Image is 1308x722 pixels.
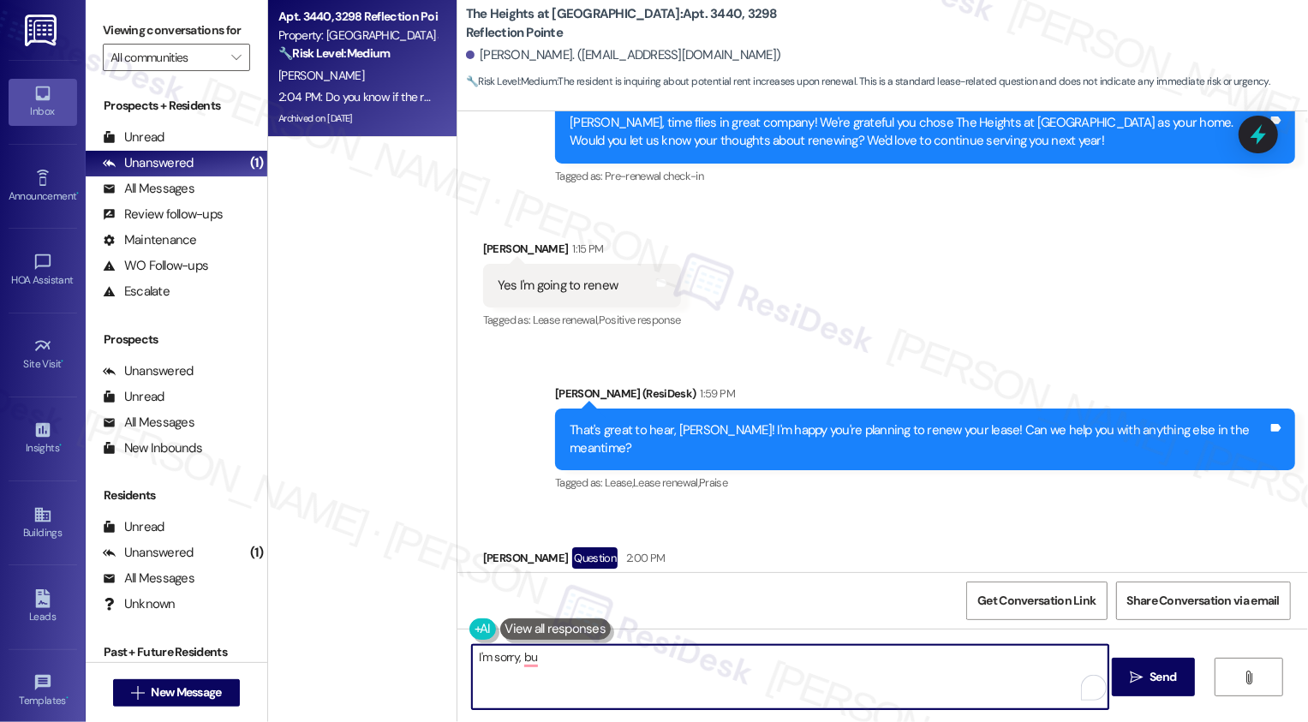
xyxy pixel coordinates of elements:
[1112,658,1195,696] button: Send
[59,439,62,451] span: •
[103,17,250,44] label: Viewing conversations for
[131,686,144,700] i: 
[278,89,594,104] div: 2:04 PM: Do you know if the rent's going up or staying the same
[555,470,1295,495] div: Tagged as:
[633,475,699,490] span: Lease renewal ,
[103,518,164,536] div: Unread
[568,240,603,258] div: 1:15 PM
[466,75,557,88] strong: 🔧 Risk Level: Medium
[103,439,202,457] div: New Inbounds
[62,355,64,367] span: •
[86,486,267,504] div: Residents
[103,388,164,406] div: Unread
[103,283,170,301] div: Escalate
[9,331,77,378] a: Site Visit •
[466,46,781,64] div: [PERSON_NAME]. ([EMAIL_ADDRESS][DOMAIN_NAME])
[1242,671,1255,684] i: 
[555,385,1295,409] div: [PERSON_NAME] (ResiDesk)
[1116,582,1291,620] button: Share Conversation via email
[699,475,727,490] span: Praise
[570,114,1268,151] div: [PERSON_NAME], time flies in great company! We're grateful you chose The Heights at [GEOGRAPHIC_D...
[9,500,77,546] a: Buildings
[103,206,223,224] div: Review follow-ups
[977,592,1096,610] span: Get Conversation Link
[599,313,681,327] span: Positive response
[246,150,267,176] div: (1)
[572,547,618,569] div: Question
[533,313,599,327] span: Lease renewal ,
[555,164,1295,188] div: Tagged as:
[466,5,809,42] b: The Heights at [GEOGRAPHIC_DATA]: Apt. 3440, 3298 Reflection Pointe
[103,544,194,562] div: Unanswered
[278,27,437,45] div: Property: [GEOGRAPHIC_DATA] at [GEOGRAPHIC_DATA]
[966,582,1107,620] button: Get Conversation Link
[278,8,437,26] div: Apt. 3440, 3298 Reflection Pointe
[86,643,267,661] div: Past + Future Residents
[472,645,1108,709] textarea: To enrich screen reader interactions, please activate Accessibility in Grammarly extension settings
[103,128,164,146] div: Unread
[9,415,77,462] a: Insights •
[9,79,77,125] a: Inbox
[86,331,267,349] div: Prospects
[483,547,897,575] div: [PERSON_NAME]
[1150,668,1176,686] span: Send
[1127,592,1280,610] span: Share Conversation via email
[103,231,197,249] div: Maintenance
[103,180,194,198] div: All Messages
[9,248,77,294] a: HOA Assistant
[605,475,633,490] span: Lease ,
[103,257,208,275] div: WO Follow-ups
[25,15,60,46] img: ResiDesk Logo
[622,549,665,567] div: 2:00 PM
[483,240,681,264] div: [PERSON_NAME]
[246,540,267,566] div: (1)
[278,45,390,61] strong: 🔧 Risk Level: Medium
[9,668,77,714] a: Templates •
[110,44,223,71] input: All communities
[113,679,240,707] button: New Message
[103,362,194,380] div: Unanswered
[103,154,194,172] div: Unanswered
[1130,671,1143,684] i: 
[498,277,618,295] div: Yes I'm going to renew
[605,169,703,183] span: Pre-renewal check-in
[466,73,1270,91] span: : The resident is inquiring about potential rent increases upon renewal. This is a standard lease...
[278,68,364,83] span: [PERSON_NAME]
[696,385,735,403] div: 1:59 PM
[277,108,439,129] div: Archived on [DATE]
[76,188,79,200] span: •
[231,51,241,64] i: 
[570,421,1268,458] div: That's great to hear, [PERSON_NAME]! I'm happy you're planning to renew your lease! Can we help y...
[66,692,69,704] span: •
[103,595,176,613] div: Unknown
[9,584,77,630] a: Leads
[103,414,194,432] div: All Messages
[151,683,221,701] span: New Message
[483,307,681,332] div: Tagged as:
[103,570,194,588] div: All Messages
[86,97,267,115] div: Prospects + Residents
